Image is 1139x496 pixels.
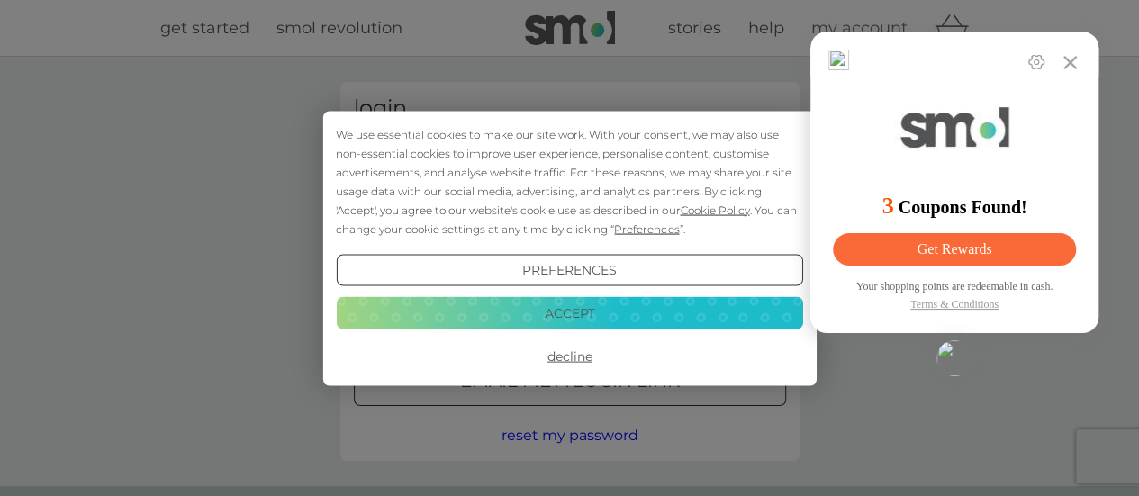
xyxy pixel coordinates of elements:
[336,340,802,373] button: Decline
[336,297,802,329] button: Accept
[336,254,802,286] button: Preferences
[614,221,679,235] span: Preferences
[322,111,816,385] div: Cookie Consent Prompt
[336,124,802,238] div: We use essential cookies to make our site work. With your consent, we may also use non-essential ...
[680,203,749,216] span: Cookie Policy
